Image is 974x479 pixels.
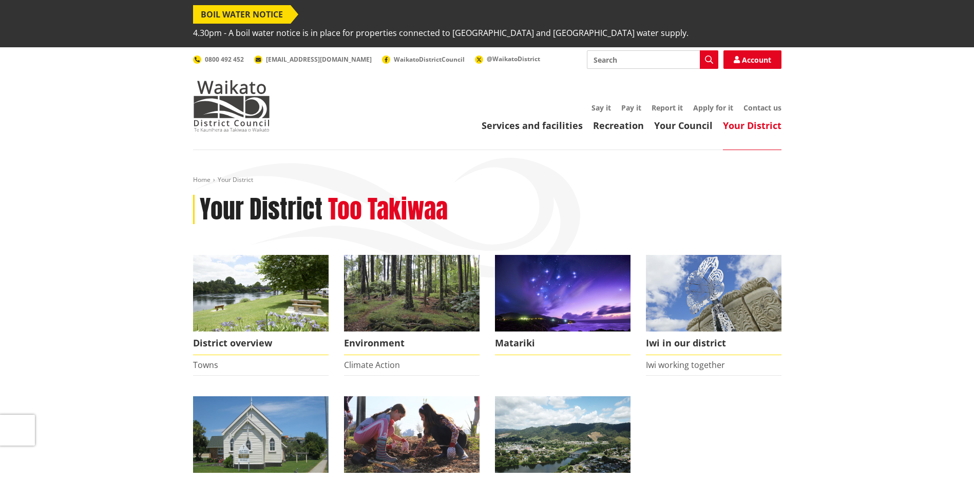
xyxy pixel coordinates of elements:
a: 0800 492 452 [193,55,244,64]
a: Say it [591,103,611,113]
span: Your District [218,175,253,184]
a: Ngaruawahia 0015 District overview [193,255,329,355]
a: WaikatoDistrictCouncil [382,55,465,64]
img: Raglan Church [193,396,329,473]
img: Matariki over Whiaangaroa [495,255,631,331]
a: Environment [344,255,480,355]
a: Services and facilities [482,119,583,132]
span: WaikatoDistrictCouncil [394,55,465,64]
a: Report it [652,103,683,113]
a: [EMAIL_ADDRESS][DOMAIN_NAME] [254,55,372,64]
img: biodiversity- Wright's Bush_16x9 crop [344,255,480,331]
a: Pay it [621,103,641,113]
img: Turangawaewae Ngaruawahia [646,255,781,331]
span: 4.30pm - A boil water notice is in place for properties connected to [GEOGRAPHIC_DATA] and [GEOGR... [193,24,689,42]
h2: Too Takiwaa [328,195,448,225]
span: BOIL WATER NOTICE [193,5,291,24]
a: Climate Action [344,359,400,371]
h1: Your District [200,195,322,225]
a: Apply for it [693,103,733,113]
span: Iwi in our district [646,331,781,355]
nav: breadcrumb [193,176,781,185]
a: @WaikatoDistrict [475,54,540,63]
span: Matariki [495,331,631,355]
a: Your Council [654,119,713,132]
input: Search input [587,50,718,69]
span: [EMAIL_ADDRESS][DOMAIN_NAME] [266,55,372,64]
span: 0800 492 452 [205,55,244,64]
a: Recreation [593,119,644,132]
img: ngaaruawaahia [495,396,631,473]
span: District overview [193,331,329,355]
a: Turangawaewae Ngaruawahia Iwi in our district [646,255,781,355]
img: volunteer icon [344,396,480,473]
img: Waikato District Council - Te Kaunihera aa Takiwaa o Waikato [193,80,270,132]
img: Ngaruawahia 0015 [193,255,329,331]
a: Contact us [743,103,781,113]
span: @WaikatoDistrict [487,54,540,63]
a: Matariki [495,255,631,355]
a: Towns [193,359,218,371]
span: Environment [344,331,480,355]
a: Your District [723,119,781,132]
a: Account [723,50,781,69]
a: Home [193,175,211,184]
a: Iwi working together [646,359,725,371]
